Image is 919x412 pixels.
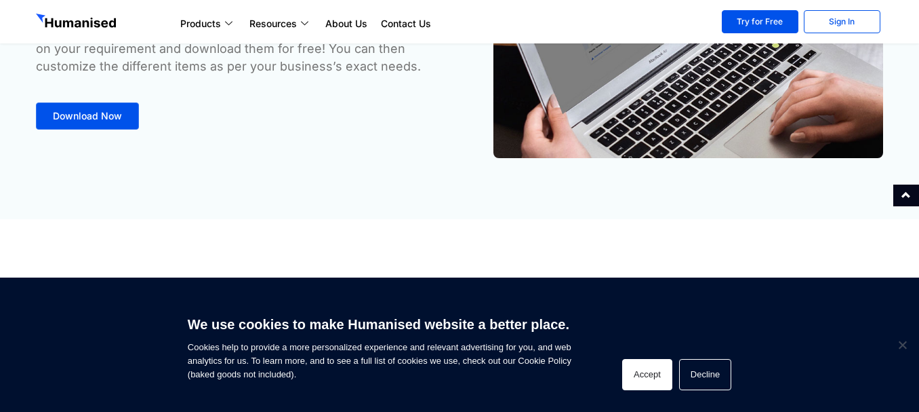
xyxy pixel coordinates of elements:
a: Products [173,16,243,32]
p: Pick from the professional payslip templates included below depending on your requirement and dow... [36,22,453,75]
a: Download Now [36,102,139,130]
a: Resources [243,16,319,32]
span: Download Now [53,111,122,121]
button: Decline [679,359,731,390]
span: Cookies help to provide a more personalized experience and relevant advertising for you, and web ... [188,308,571,381]
a: Try for Free [722,10,798,33]
img: GetHumanised Logo [36,14,119,31]
a: Contact Us [374,16,438,32]
span: Decline [895,338,909,352]
h6: We use cookies to make Humanised website a better place. [188,315,571,334]
button: Accept [622,359,672,390]
a: Sign In [804,10,880,33]
a: About Us [319,16,374,32]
